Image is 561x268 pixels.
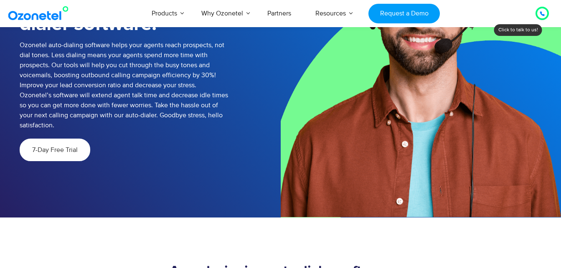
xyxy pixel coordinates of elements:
[32,147,78,153] span: 7-Day Free Trial
[20,40,228,130] p: Ozonetel auto-dialing software helps your agents reach prospects, not dial tones. Less dialing me...
[368,4,440,23] a: Request a Demo
[20,139,90,161] a: 7-Day Free Trial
